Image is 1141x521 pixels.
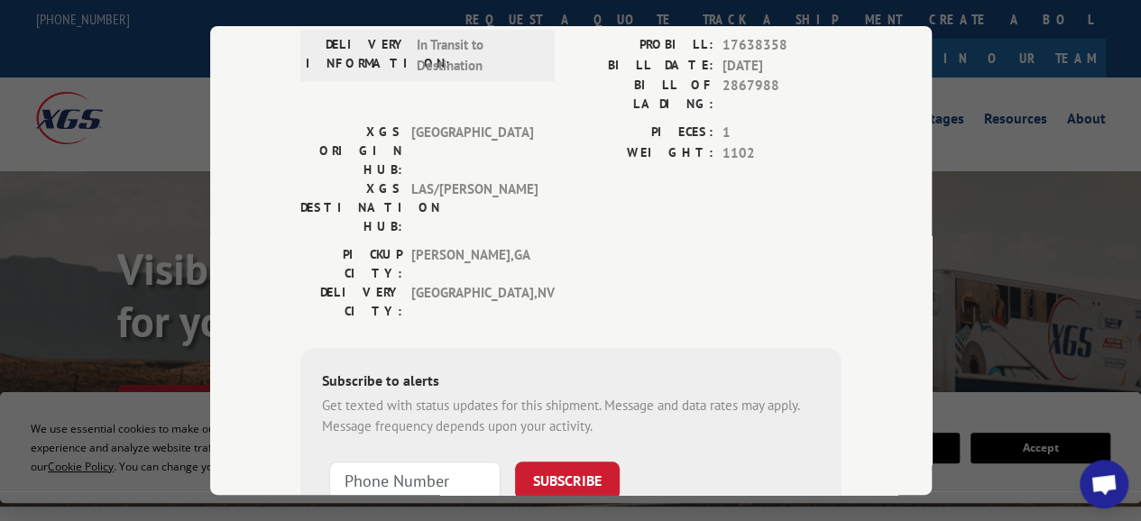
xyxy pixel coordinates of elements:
label: PIECES: [571,123,713,143]
span: In Transit to Destination [417,35,538,76]
div: Subscribe to alerts [322,370,820,396]
label: PICKUP CITY: [300,245,402,283]
span: 17638358 [722,35,842,56]
span: LAS/[PERSON_NAME] [411,179,533,236]
label: DELIVERY CITY: [300,283,402,321]
button: SUBSCRIBE [515,462,620,499]
input: Phone Number [329,462,501,499]
span: [PERSON_NAME] , GA [411,245,533,283]
label: BILL OF LADING: [571,76,713,114]
div: Open chat [1080,460,1128,508]
span: 1 [722,123,842,143]
span: [DATE] [722,55,842,76]
label: PROBILL: [571,35,713,56]
span: [GEOGRAPHIC_DATA] , NV [411,283,533,321]
label: BILL DATE: [571,55,713,76]
span: [GEOGRAPHIC_DATA] [411,123,533,179]
label: WEIGHT: [571,142,713,163]
label: XGS DESTINATION HUB: [300,179,402,236]
label: XGS ORIGIN HUB: [300,123,402,179]
span: 1102 [722,142,842,163]
span: 2867988 [722,76,842,114]
label: DELIVERY INFORMATION: [306,35,408,76]
div: Get texted with status updates for this shipment. Message and data rates may apply. Message frequ... [322,396,820,436]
